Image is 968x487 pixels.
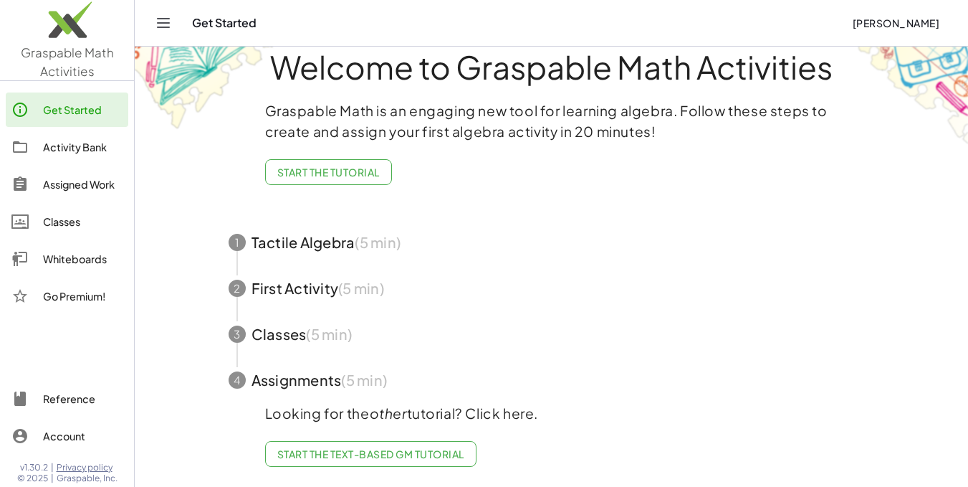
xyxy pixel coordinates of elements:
[265,159,392,185] button: Start the Tutorial
[57,473,118,484] span: Graspable, Inc.
[277,166,380,179] span: Start the Tutorial
[21,44,114,79] span: Graspable Math Activities
[6,167,128,202] a: Assigned Work
[202,50,901,83] h1: Welcome to Graspable Math Activities
[370,405,407,422] em: other
[135,17,314,131] img: get-started-bg-ul-Ceg4j33I.png
[265,403,838,424] p: Looking for the tutorial? Click here.
[211,357,892,403] button: 4Assignments(5 min)
[229,372,246,389] div: 4
[852,16,939,29] span: [PERSON_NAME]
[277,448,464,460] span: Start the Text-based GM Tutorial
[6,242,128,276] a: Whiteboards
[840,10,951,36] button: [PERSON_NAME]
[43,427,123,445] div: Account
[43,288,123,305] div: Go Premium!
[43,101,123,118] div: Get Started
[43,176,123,193] div: Assigned Work
[17,473,48,484] span: © 2025
[229,326,246,343] div: 3
[57,462,118,473] a: Privacy policy
[229,234,246,251] div: 1
[51,462,54,473] span: |
[211,265,892,311] button: 2First Activity(5 min)
[51,473,54,484] span: |
[6,93,128,127] a: Get Started
[229,280,246,297] div: 2
[43,213,123,230] div: Classes
[20,462,48,473] span: v1.30.2
[6,204,128,239] a: Classes
[211,311,892,357] button: 3Classes(5 min)
[211,219,892,265] button: 1Tactile Algebra(5 min)
[6,382,128,416] a: Reference
[43,138,123,156] div: Activity Bank
[265,441,476,467] a: Start the Text-based GM Tutorial
[265,100,838,142] p: Graspable Math is an engaging new tool for learning algebra. Follow these steps to create and ass...
[6,419,128,453] a: Account
[6,130,128,164] a: Activity Bank
[43,390,123,407] div: Reference
[152,11,175,34] button: Toggle navigation
[43,250,123,268] div: Whiteboards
